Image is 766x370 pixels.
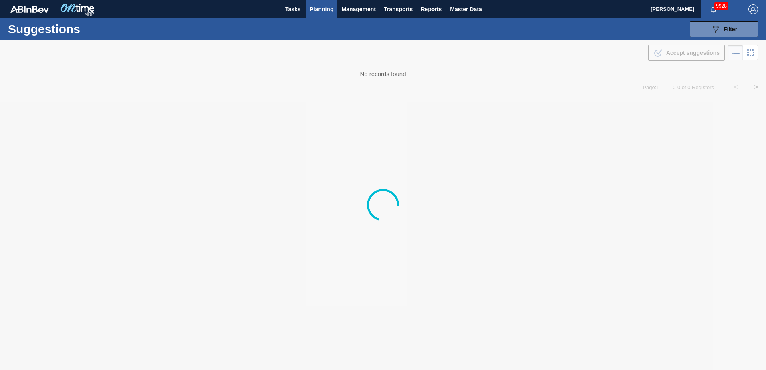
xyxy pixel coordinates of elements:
[384,4,413,14] span: Transports
[421,4,442,14] span: Reports
[310,4,333,14] span: Planning
[701,4,726,15] button: Notifications
[10,6,49,13] img: TNhmsLtSVTkK8tSr43FrP2fwEKptu5GPRR3wAAAABJRU5ErkJggg==
[714,2,728,10] span: 9928
[341,4,376,14] span: Management
[284,4,302,14] span: Tasks
[690,21,758,37] button: Filter
[8,24,150,34] h1: Suggestions
[724,26,737,32] span: Filter
[748,4,758,14] img: Logout
[450,4,482,14] span: Master Data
